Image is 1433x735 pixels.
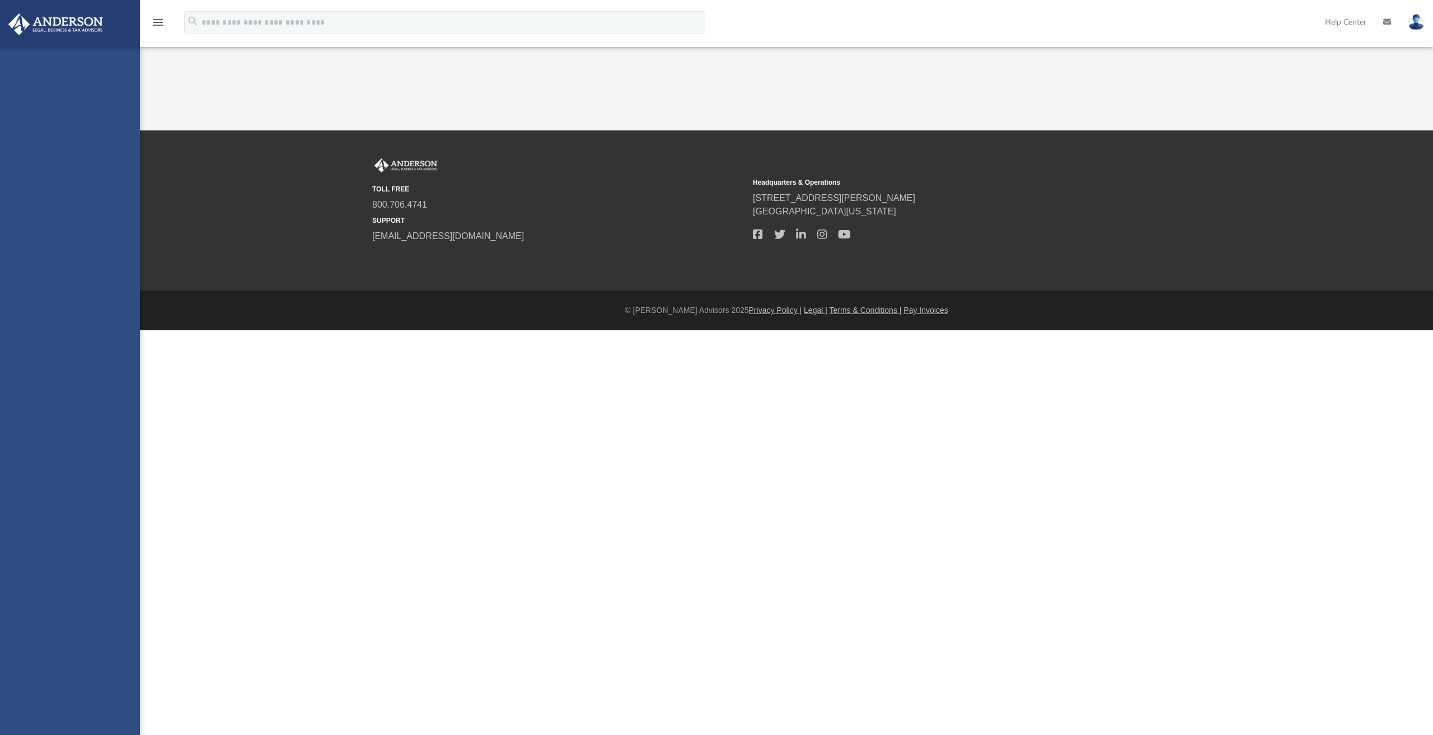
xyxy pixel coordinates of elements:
a: [GEOGRAPHIC_DATA][US_STATE] [753,207,896,216]
img: User Pic [1408,14,1425,30]
img: Anderson Advisors Platinum Portal [5,13,106,35]
small: Headquarters & Operations [753,177,1126,188]
img: Anderson Advisors Platinum Portal [372,158,439,173]
a: [EMAIL_ADDRESS][DOMAIN_NAME] [372,231,524,241]
i: search [187,15,199,27]
a: 800.706.4741 [372,200,427,209]
small: TOLL FREE [372,184,745,194]
a: menu [151,21,165,29]
small: SUPPORT [372,216,745,226]
a: Pay Invoices [903,306,948,315]
a: Legal | [804,306,827,315]
a: [STREET_ADDRESS][PERSON_NAME] [753,193,915,203]
div: © [PERSON_NAME] Advisors 2025 [140,305,1433,316]
a: Terms & Conditions | [830,306,902,315]
a: Privacy Policy | [749,306,802,315]
i: menu [151,16,165,29]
